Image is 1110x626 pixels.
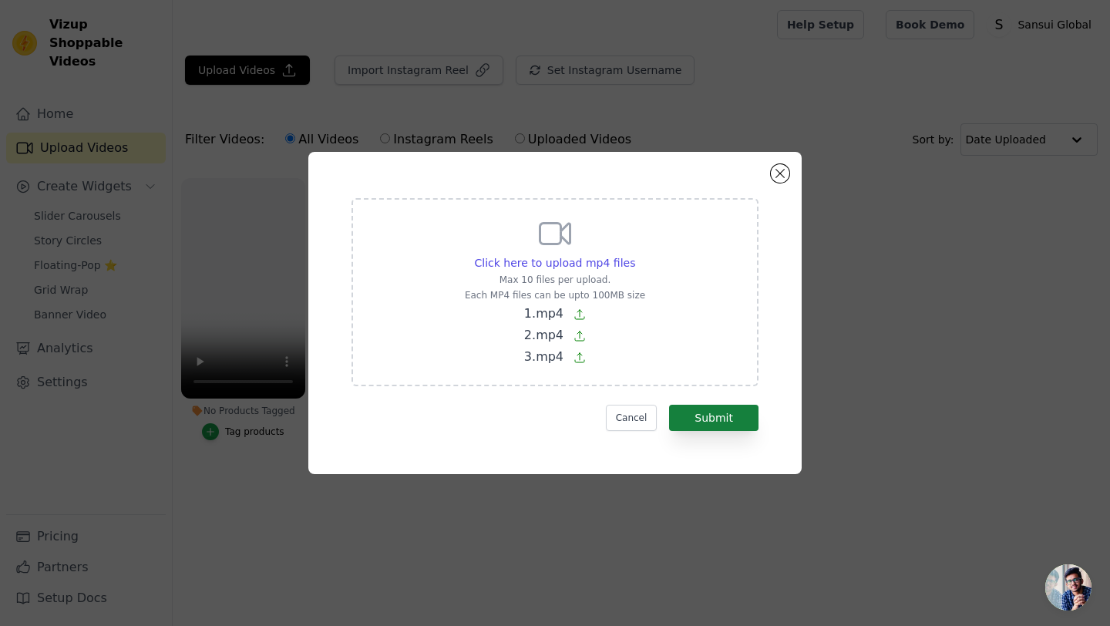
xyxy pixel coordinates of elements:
span: 3.mp4 [524,349,563,364]
button: Close modal [771,164,789,183]
button: Submit [669,405,758,431]
div: Open chat [1045,564,1091,611]
span: Click here to upload mp4 files [475,257,636,269]
p: Max 10 files per upload. [465,274,645,286]
p: Each MP4 files can be upto 100MB size [465,289,645,301]
button: Cancel [606,405,658,431]
span: 2.mp4 [524,328,563,342]
span: 1.mp4 [524,306,563,321]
